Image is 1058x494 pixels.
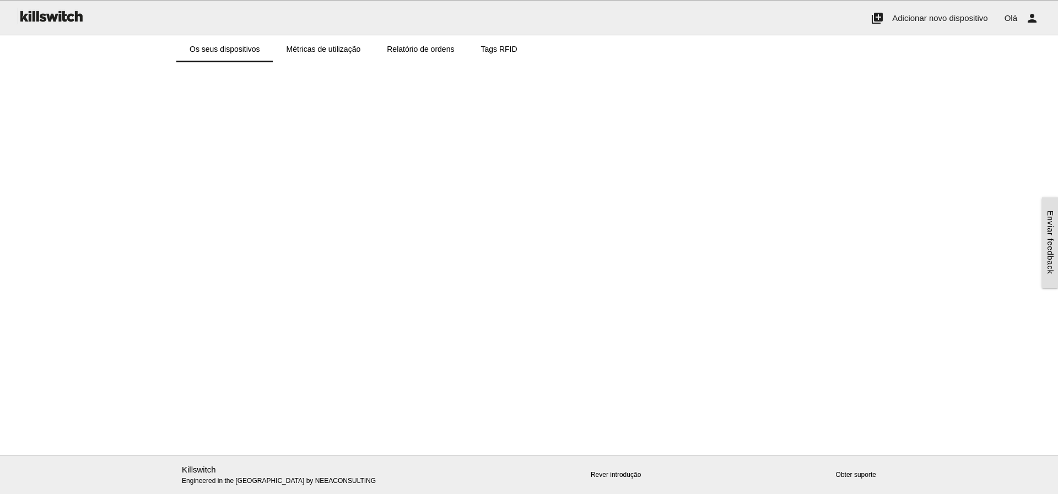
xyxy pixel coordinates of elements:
[273,36,374,62] a: Métricas de utilização
[176,36,273,62] a: Os seus dispositivos
[1005,13,1017,23] span: Olá
[871,1,884,36] i: add_to_photos
[1042,197,1058,287] a: Enviar feedback
[836,471,876,479] a: Obter suporte
[182,465,216,474] a: Killswitch
[17,1,85,31] img: ks-logo-black-160-b.png
[1025,1,1039,36] i: person
[591,471,641,479] a: Rever introdução
[374,36,467,62] a: Relatório de ordens
[467,36,530,62] a: Tags RFID
[182,464,406,486] p: Engineered in the [GEOGRAPHIC_DATA] by NEEACONSULTING
[892,13,987,23] span: Adicionar novo dispositivo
